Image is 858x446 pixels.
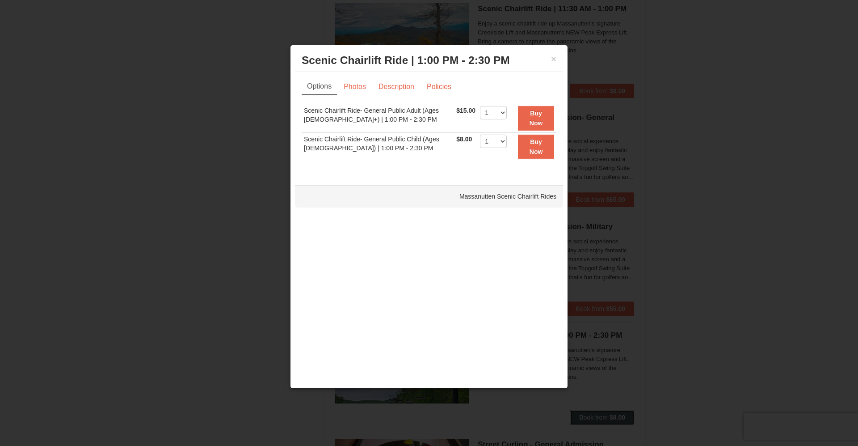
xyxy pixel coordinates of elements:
a: Policies [421,78,457,95]
a: Photos [338,78,372,95]
h3: Scenic Chairlift Ride | 1:00 PM - 2:30 PM [302,54,556,67]
button: Buy Now [518,106,554,131]
button: × [551,55,556,64]
div: Massanutten Scenic Chairlift Rides [295,185,563,208]
button: Buy Now [518,135,554,159]
td: Scenic Chairlift Ride- General Public Child (Ages [DEMOGRAPHIC_DATA]) | 1:00 PM - 2:30 PM [302,132,454,161]
a: Options [302,78,337,95]
a: Description [373,78,420,95]
strong: Buy Now [530,138,543,155]
strong: Buy Now [530,110,543,127]
span: $8.00 [456,136,472,143]
span: $15.00 [456,107,475,114]
td: Scenic Chairlift Ride- General Public Adult (Ages [DEMOGRAPHIC_DATA]+) | 1:00 PM - 2:30 PM [302,104,454,132]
